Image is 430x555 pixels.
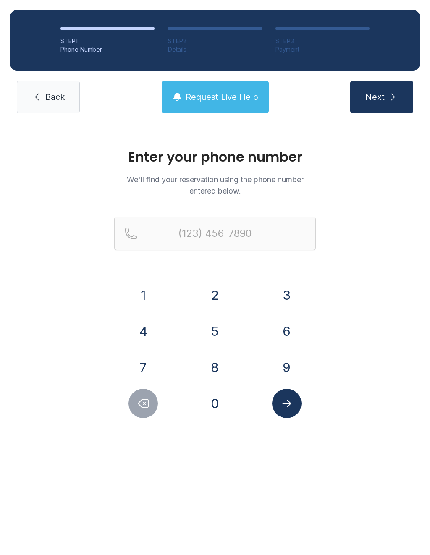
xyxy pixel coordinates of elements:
[45,91,65,103] span: Back
[275,37,370,45] div: STEP 3
[272,317,302,346] button: 6
[114,174,316,196] p: We'll find your reservation using the phone number entered below.
[114,150,316,164] h1: Enter your phone number
[200,280,230,310] button: 2
[365,91,385,103] span: Next
[200,317,230,346] button: 5
[114,217,316,250] input: Reservation phone number
[200,389,230,418] button: 0
[128,280,158,310] button: 1
[168,37,262,45] div: STEP 2
[272,280,302,310] button: 3
[186,91,258,103] span: Request Live Help
[272,389,302,418] button: Submit lookup form
[60,37,155,45] div: STEP 1
[168,45,262,54] div: Details
[272,353,302,382] button: 9
[128,389,158,418] button: Delete number
[60,45,155,54] div: Phone Number
[128,353,158,382] button: 7
[128,317,158,346] button: 4
[200,353,230,382] button: 8
[275,45,370,54] div: Payment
